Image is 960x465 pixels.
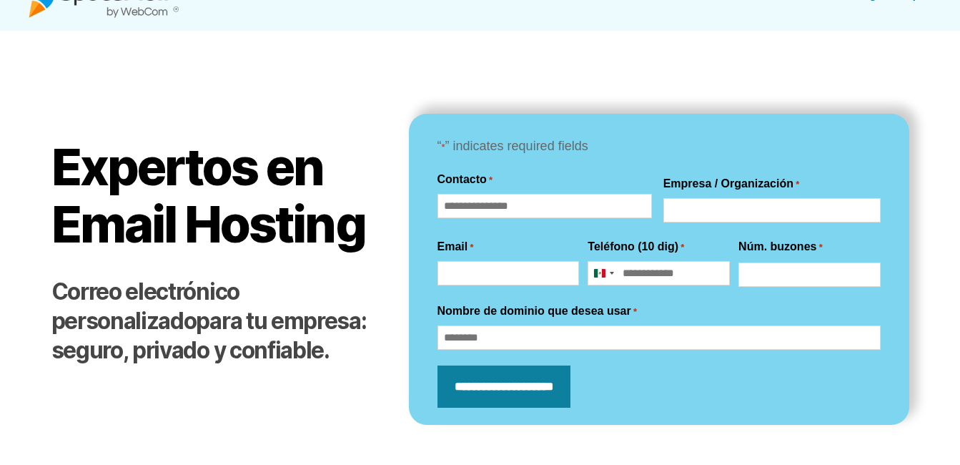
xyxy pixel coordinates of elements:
h2: para tu empresa: seguro, privado y confiable. [51,278,380,366]
h1: Expertos en Email Hosting [51,139,380,253]
label: Teléfono (10 dig) [588,238,684,255]
legend: Contacto [437,171,493,188]
label: Empresa / Organización [663,175,800,192]
label: Núm. buzones [738,238,823,255]
button: Selected country [588,262,618,285]
label: Email [437,238,474,255]
p: “ ” indicates required fields [437,135,881,158]
strong: Correo electrónico personalizado [51,278,239,335]
label: Nombre de dominio que desea usar [437,303,637,320]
